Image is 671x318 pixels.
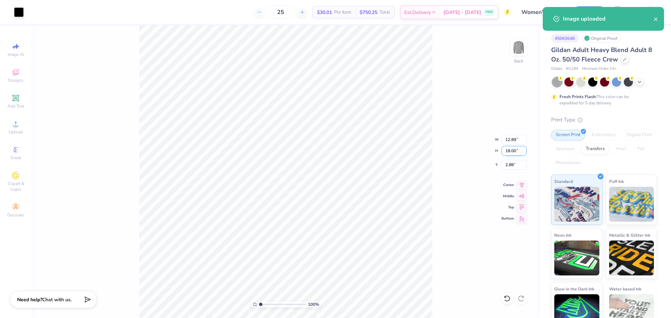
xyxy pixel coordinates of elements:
span: Greek [10,155,21,161]
span: Est. Delivery [404,9,431,16]
div: Digital Print [622,130,656,140]
span: Puff Ink [609,178,624,185]
div: Rhinestones [551,158,585,168]
span: Glow in the Dark Ink [554,285,594,293]
div: Screen Print [551,130,585,140]
span: Designs [8,77,23,83]
span: Bottom [502,216,514,221]
span: Middle [502,194,514,199]
div: Back [514,58,523,64]
img: Back [512,40,526,54]
span: Total [380,9,390,16]
div: Applique [551,144,579,154]
div: Image uploaded [563,15,654,23]
button: close [654,15,658,23]
span: Image AI [8,52,24,57]
span: Gildan [551,66,562,72]
span: Standard [554,178,573,185]
input: Untitled Design [516,5,568,19]
span: FREE [485,10,493,15]
span: Metallic & Glitter Ink [609,231,650,239]
img: Metallic & Glitter Ink [609,241,654,275]
span: Center [502,183,514,187]
span: Top [502,205,514,210]
div: Vinyl [611,144,631,154]
span: Minimum Order: 24 + [582,66,617,72]
strong: Need help? [17,296,42,303]
input: – – [267,6,294,19]
div: Embroidery [587,130,620,140]
span: Chat with us. [42,296,72,303]
img: Standard [554,187,599,222]
strong: Fresh Prints Flash: [560,94,597,99]
div: # 506364B [551,34,579,43]
div: Original Proof [582,34,621,43]
img: Puff Ink [609,187,654,222]
span: # G180 [566,66,578,72]
span: Upload [9,129,23,135]
span: 100 % [308,301,319,308]
div: This color can be expedited for 5 day delivery. [560,94,645,106]
span: Water based Ink [609,285,641,293]
span: [DATE] - [DATE] [443,9,481,16]
span: $750.25 [360,9,377,16]
span: $30.01 [317,9,332,16]
div: Transfers [581,144,609,154]
div: Foil [633,144,649,154]
div: Print Type [551,116,657,124]
span: Neon Ink [554,231,571,239]
span: Decorate [7,212,24,218]
span: Clipart & logos [3,181,28,192]
span: Gildan Adult Heavy Blend Adult 8 Oz. 50/50 Fleece Crew [551,46,652,64]
span: Per Item [334,9,351,16]
img: Neon Ink [554,241,599,275]
span: Add Text [7,103,24,109]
